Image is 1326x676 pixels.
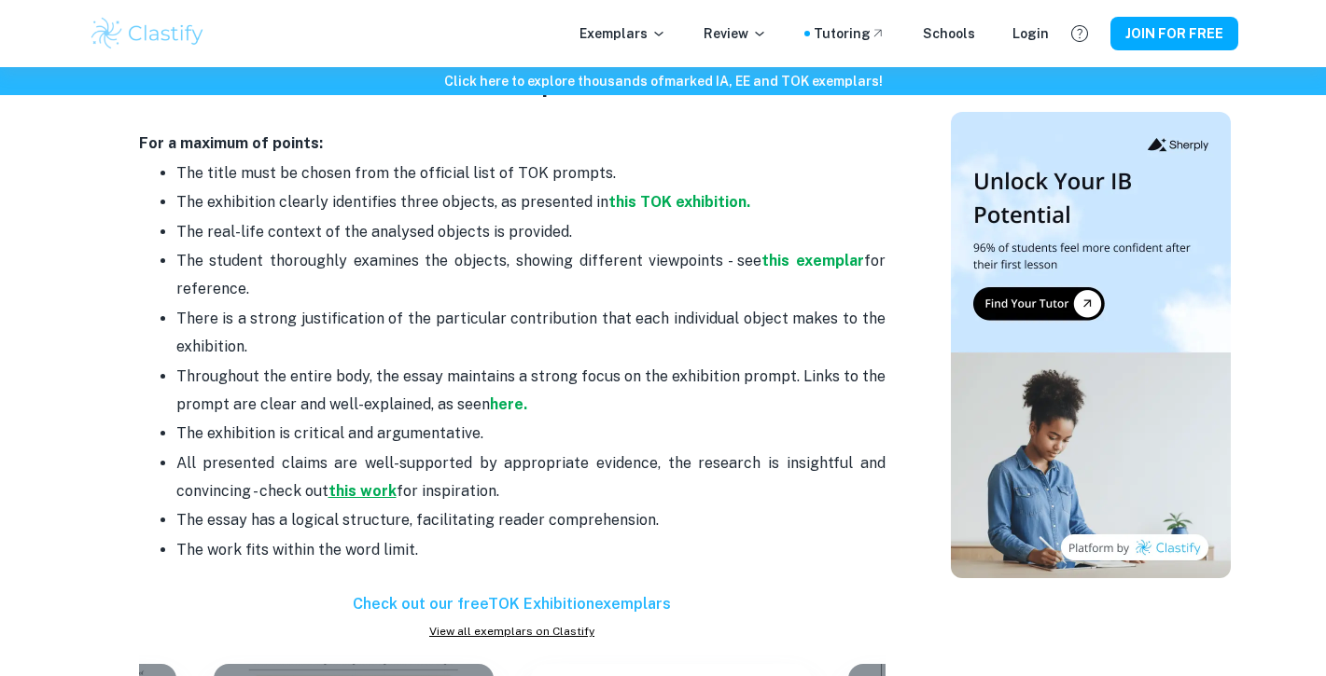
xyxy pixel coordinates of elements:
[1064,18,1096,49] button: Help and Feedback
[1012,23,1049,44] a: Login
[176,420,886,448] p: The exhibition is critical and argumentative.
[139,134,323,152] strong: For a maximum of points:
[176,449,886,506] p: All presented claims are well-supported by appropriate evidence, the research is insightful and c...
[579,23,666,44] p: Exemplars
[4,71,1322,91] h6: Click here to explore thousands of marked IA, EE and TOK exemplars !
[1110,17,1238,50] button: JOIN FOR FREE
[176,536,886,564] p: The work fits within the word limit.
[176,247,886,304] p: The student thoroughly examines the objects, showing different viewpoints - see for reference.
[139,623,886,640] a: View all exemplars on Clastify
[176,188,886,216] p: The exhibition clearly identifies three objects, as presented in
[923,23,975,44] a: Schools
[176,363,886,420] p: Throughout the entire body, the essay maintains a strong focus on the exhibition prompt. Links to...
[490,395,527,413] a: here.
[176,218,886,246] p: The real-life context of the analysed objects is provided.
[704,23,767,44] p: Review
[761,252,864,269] a: this exemplar
[951,112,1231,578] img: Thumbnail
[176,506,886,534] p: The essay has a logical structure, facilitating reader comprehension.
[814,23,886,44] a: Tutoring
[139,593,886,615] h6: Check out our free TOK Exhibition exemplars
[89,15,207,52] img: Clastify logo
[328,482,397,500] a: this work
[176,159,886,187] p: The title must be chosen from the official list of TOK prompts.
[176,305,886,362] p: There is a strong justification of the particular contribution that each individual object makes ...
[608,193,750,211] a: this TOK exhibition.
